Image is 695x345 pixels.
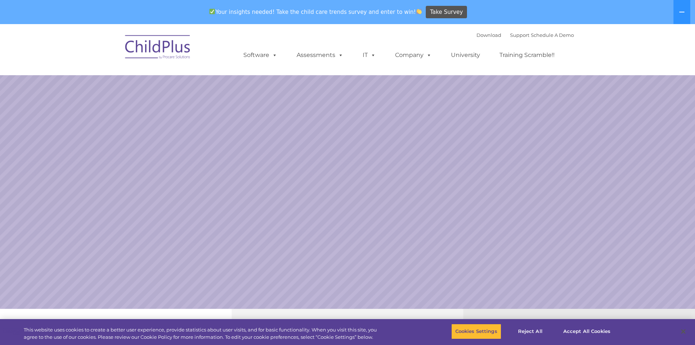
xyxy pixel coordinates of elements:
span: Your insights needed! Take the child care trends survey and enter to win! [206,5,425,19]
a: Software [236,48,285,62]
a: Schedule A Demo [531,32,574,38]
img: ✅ [209,9,215,14]
button: Close [675,323,691,340]
img: ChildPlus by Procare Solutions [121,30,194,66]
a: Training Scramble!! [492,48,562,62]
a: University [444,48,487,62]
button: Accept All Cookies [559,324,614,339]
a: Take Survey [426,6,467,19]
a: Assessments [289,48,351,62]
div: This website uses cookies to create a better user experience, provide statistics about user visit... [24,326,382,341]
button: Cookies Settings [451,324,501,339]
a: Download [476,32,501,38]
a: IT [355,48,383,62]
font: | [476,32,574,38]
span: Take Survey [430,6,463,19]
button: Reject All [507,324,553,339]
a: Company [388,48,439,62]
img: 👏 [416,9,422,14]
a: Support [510,32,529,38]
